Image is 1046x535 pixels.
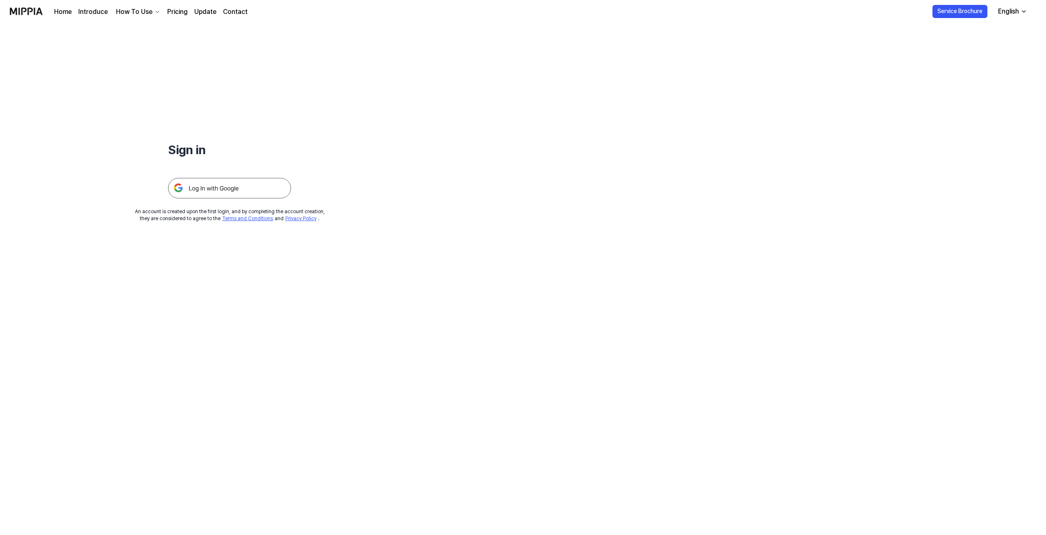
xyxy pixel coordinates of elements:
a: Pricing [167,7,188,17]
button: English [991,3,1032,20]
div: An account is created upon the first login, and by completing the account creation, they are cons... [135,208,325,222]
a: Home [54,7,72,17]
button: Service Brochure [932,5,987,18]
a: Contact [223,7,248,17]
img: 구글 로그인 버튼 [168,178,291,198]
h1: Sign in [168,141,291,158]
a: Privacy Policy [285,216,316,221]
a: Update [194,7,216,17]
div: How To Use [114,7,154,17]
button: How To Use [114,7,161,17]
a: Introduce [78,7,108,17]
div: English [996,7,1021,16]
a: Terms and Conditions [222,216,273,221]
